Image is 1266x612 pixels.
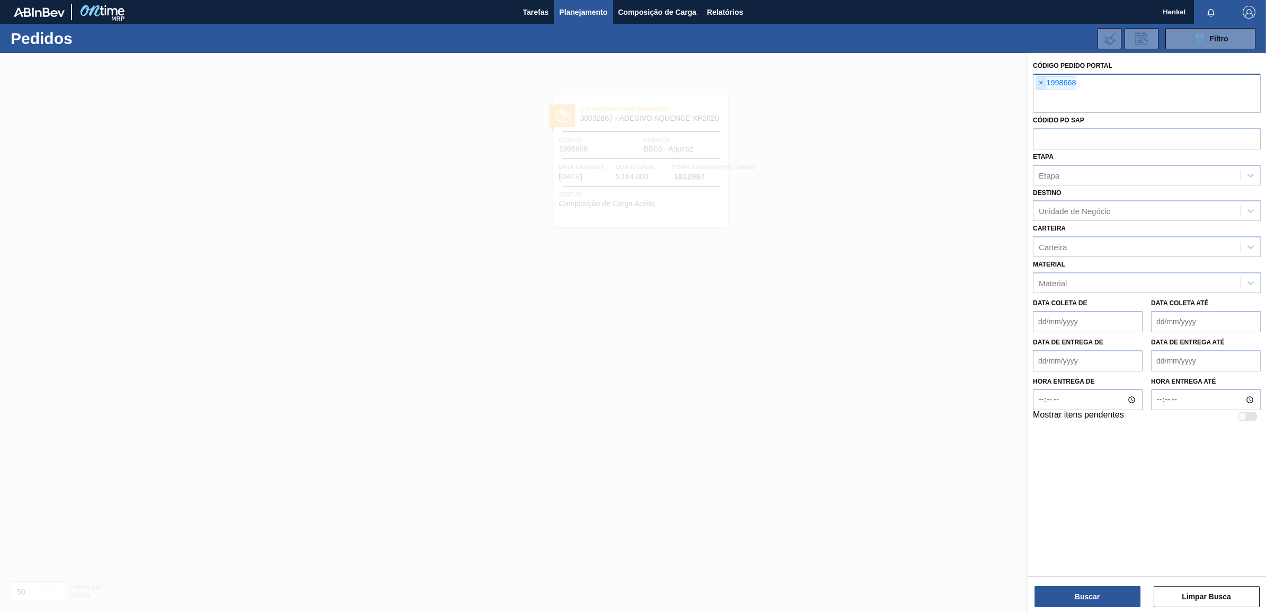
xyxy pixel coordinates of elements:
[1151,374,1261,389] label: Hora entrega até
[1033,153,1054,161] label: Etapa
[1033,311,1143,332] input: dd/mm/yyyy
[1151,339,1225,346] label: Data de Entrega até
[1033,339,1103,346] label: Data de Entrega de
[1151,299,1208,307] label: Data coleta até
[1036,76,1076,90] div: 1998668
[1033,350,1143,371] input: dd/mm/yyyy
[1125,28,1158,49] div: Solicitação de Revisão de Pedidos
[1033,189,1061,197] label: Destino
[1151,350,1261,371] input: dd/mm/yyyy
[1033,299,1087,307] label: Data coleta de
[1039,278,1067,287] div: Material
[707,6,743,19] span: Relatórios
[1033,225,1066,232] label: Carteira
[1036,77,1046,90] span: ×
[1033,410,1124,423] label: Mostrar itens pendentes
[618,6,697,19] span: Composição de Carga
[1098,28,1121,49] div: Importar Negociações dos Pedidos
[14,7,65,17] img: TNhmsLtSVTkK8tSr43FrP2fwEKptu5GPRR3wAAAABJRU5ErkJggg==
[1243,6,1255,19] img: Logout
[1033,62,1112,69] label: Código Pedido Portal
[1033,117,1084,124] label: Códido PO SAP
[11,32,174,45] h1: Pedidos
[1039,171,1059,180] div: Etapa
[1194,5,1228,20] button: Notificações
[1039,243,1067,252] div: Carteira
[1039,207,1111,216] div: Unidade de Negócio
[1210,34,1228,43] span: Filtro
[559,6,608,19] span: Planejamento
[1033,261,1065,268] label: Material
[1033,374,1143,389] label: Hora entrega de
[1165,28,1255,49] button: Filtro
[523,6,549,19] span: Tarefas
[1151,311,1261,332] input: dd/mm/yyyy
